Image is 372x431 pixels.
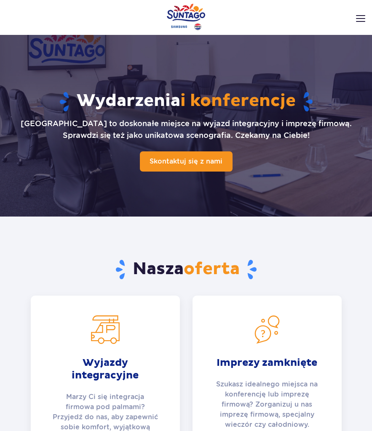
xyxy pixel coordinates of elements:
[356,15,365,22] img: Open menu
[6,90,366,112] h1: Wydarzenia
[184,259,240,280] span: oferta
[180,90,296,111] span: i konferencje
[214,357,321,369] strong: Imprezy zamknięte
[150,157,222,165] span: Skontaktuj się z nami
[140,151,233,172] a: Skontaktuj się z nami
[31,259,342,280] h2: Nasza
[52,357,159,382] strong: Wyjazdy integracyjne
[21,118,352,141] p: [GEOGRAPHIC_DATA] to doskonałe miejsce na wyjazd integracyjny i imprezę firmową. Sprawdzi się też...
